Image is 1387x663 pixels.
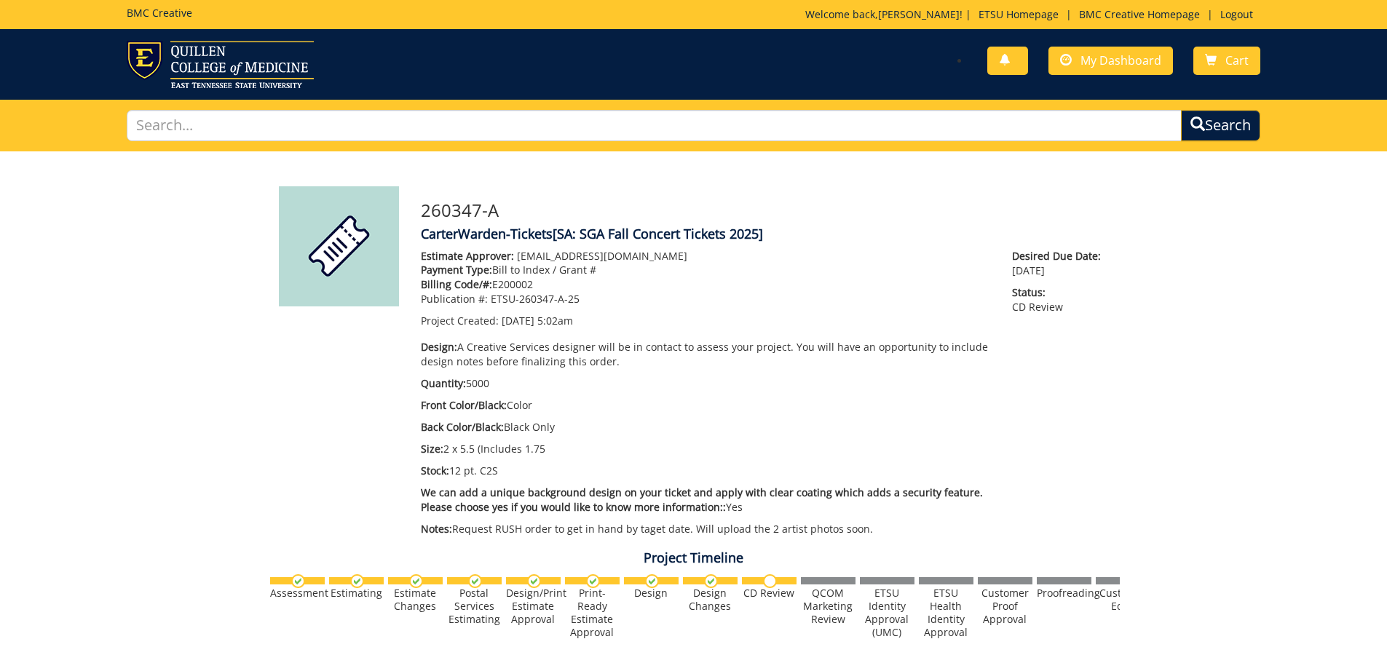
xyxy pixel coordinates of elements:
a: ETSU Homepage [971,7,1066,21]
img: Product featured image [279,186,399,306]
p: CD Review [1012,285,1108,314]
a: My Dashboard [1048,47,1173,75]
p: Welcome back, ! | | | [805,7,1260,22]
p: 12 pt. C2S [421,464,991,478]
span: Design: [421,340,457,354]
span: Quantity: [421,376,466,390]
img: checkmark [468,574,482,588]
h5: BMC Creative [127,7,192,18]
span: Desired Due Date: [1012,249,1108,263]
h4: Project Timeline [268,551,1120,565]
div: Postal Services Estimating [447,587,502,626]
img: checkmark [409,574,423,588]
div: Customer Proof Approval [978,587,1032,626]
div: CD Review [742,587,797,600]
img: checkmark [291,574,305,588]
span: Stock: [421,464,449,477]
button: Search [1181,110,1260,141]
span: We can add a unique background design on your ticket and apply with clear coating which adds a se... [421,485,983,514]
div: Assessment [270,587,325,600]
div: Design Changes [683,587,738,613]
p: Request RUSH order to get in hand by taget date. Will upload the 2 artist photos soon. [421,522,991,536]
a: [PERSON_NAME] [878,7,960,21]
span: [DATE] 5:02am [502,314,573,327]
div: Design [624,587,679,600]
div: Design/Print Estimate Approval [506,587,561,626]
p: Yes [421,485,991,515]
img: checkmark [527,574,541,588]
p: Color [421,398,991,413]
span: Project Created: [421,314,499,327]
div: Customer Edits [1096,587,1150,613]
span: Cart [1225,52,1249,68]
p: A Creative Services designer will be in contact to assess your project. You will have an opportun... [421,340,991,369]
a: Cart [1193,47,1260,75]
div: Print-Ready Estimate Approval [565,587,620,639]
h4: CarterWarden-Tickets [421,227,1109,242]
img: checkmark [704,574,718,588]
div: Proofreading [1037,587,1091,600]
p: E200002 [421,277,991,292]
p: Black Only [421,420,991,434]
a: BMC Creative Homepage [1072,7,1207,21]
span: Publication #: [421,292,488,306]
span: ETSU-260347-A-25 [491,292,580,306]
span: [SA: SGA Fall Concert Tickets 2025] [553,225,763,242]
span: Notes: [421,522,452,536]
span: Estimate Approver: [421,249,514,263]
p: 2 x 5.5 (Includes 1.75 [421,442,991,456]
div: QCOM Marketing Review [801,587,855,626]
p: [EMAIL_ADDRESS][DOMAIN_NAME] [421,249,991,263]
span: Front Color/Black: [421,398,507,412]
p: [DATE] [1012,249,1108,278]
span: Size: [421,442,443,456]
div: ETSU Health Identity Approval [919,587,973,639]
img: ETSU logo [127,41,314,88]
div: Estimate Changes [388,587,443,613]
span: Billing Code/#: [421,277,492,291]
img: no [763,574,777,588]
span: Payment Type: [421,263,492,277]
img: checkmark [645,574,659,588]
a: Logout [1213,7,1260,21]
p: Bill to Index / Grant # [421,263,991,277]
img: checkmark [586,574,600,588]
p: 5000 [421,376,991,391]
input: Search... [127,110,1182,141]
h3: 260347-A [421,201,1109,220]
div: ETSU Identity Approval (UMC) [860,587,914,639]
div: Estimating [329,587,384,600]
span: My Dashboard [1080,52,1161,68]
span: Status: [1012,285,1108,300]
img: checkmark [350,574,364,588]
span: Back Color/Black: [421,420,504,434]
